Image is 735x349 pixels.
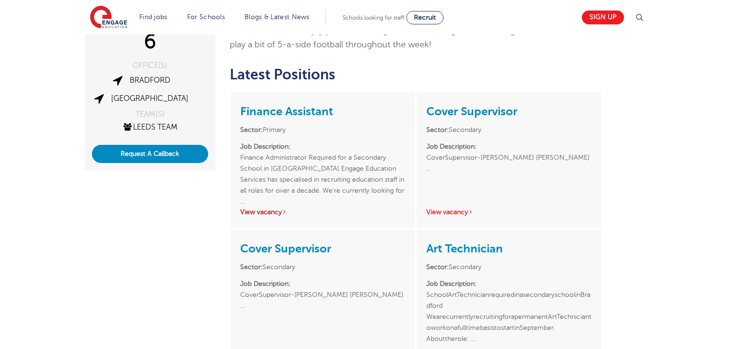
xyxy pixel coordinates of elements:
[240,143,290,150] strong: Job Description:
[240,126,263,133] strong: Sector:
[240,280,290,287] strong: Job Description:
[582,11,624,24] a: Sign up
[426,262,591,273] li: Secondary
[92,110,208,118] div: TEAM(S)
[240,262,405,273] li: Secondary
[343,14,404,21] span: Schools looking for staff
[187,13,225,21] a: For Schools
[426,263,449,271] strong: Sector:
[139,13,167,21] a: Find jobs
[92,30,208,54] div: 6
[230,24,602,52] p: Outside of work, I enjoy paddleboarding, mountain biking and socialising with friends. I also pla...
[426,143,477,150] strong: Job Description:
[426,278,591,344] p: SchoolArtTechnicianrequiredinasecondaryschoolinBradford WearecurrentlyrecruitingforapermanentArtT...
[111,94,189,103] a: [GEOGRAPHIC_DATA]
[122,123,178,131] a: Leeds Team
[240,124,405,135] li: Primary
[92,145,208,163] button: Request A Callback
[240,242,331,255] a: Cover Supervisor
[426,141,591,196] p: CoverSupervisor-[PERSON_NAME] [PERSON_NAME] …
[406,11,444,24] a: Recruit
[240,263,263,271] strong: Sector:
[426,124,591,135] li: Secondary
[130,76,170,85] a: Bradford
[426,208,473,216] a: View vacancy
[426,105,517,118] a: Cover Supervisor
[245,13,310,21] a: Blogs & Latest News
[240,141,405,196] p: Finance Administrator Required for a Secondary School in [GEOGRAPHIC_DATA] Engage Education Servi...
[240,208,287,216] a: View vacancy
[90,6,127,30] img: Engage Education
[426,280,477,287] strong: Job Description:
[230,66,602,83] h2: Latest Positions
[240,278,405,344] p: CoverSupervisor-[PERSON_NAME] [PERSON_NAME] …
[240,105,333,118] a: Finance Assistant
[426,126,449,133] strong: Sector:
[414,14,436,21] span: Recruit
[92,62,208,69] div: OFFICE(S)
[426,242,503,255] a: Art Technician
